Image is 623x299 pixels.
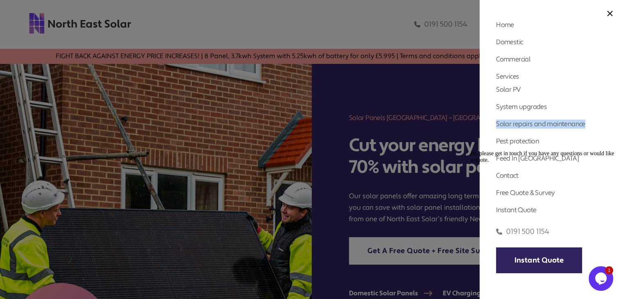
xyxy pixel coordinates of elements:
iframe: chat widget [589,266,615,291]
a: Home [496,20,514,29]
a: Services [496,72,519,81]
a: Domestic [496,38,523,46]
iframe: chat widget [467,147,615,262]
a: Solar repairs and maintenance [496,120,585,128]
img: close icon [607,11,613,16]
div: Hi, please get in touch if you have any questions or would like a quote. [3,3,151,16]
a: Commercial [496,55,530,63]
a: Pest protection [496,137,539,145]
a: System upgrades [496,102,547,111]
a: Solar PV [496,85,521,94]
span: Hi, please get in touch if you have any questions or would like a quote. [3,3,147,16]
